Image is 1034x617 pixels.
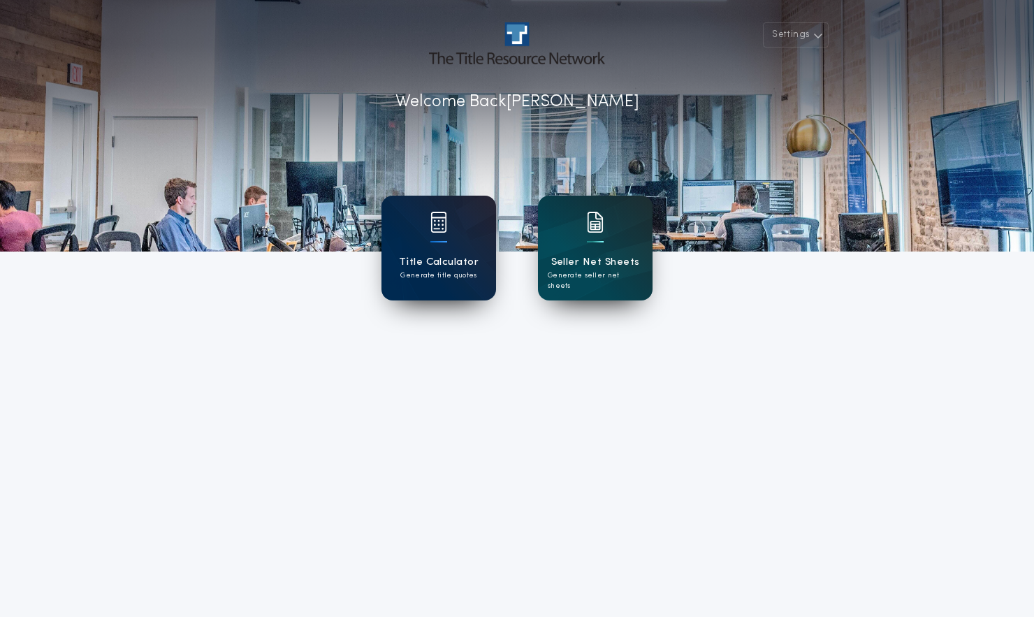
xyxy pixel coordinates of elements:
a: card iconSeller Net SheetsGenerate seller net sheets [538,196,653,300]
h1: Title Calculator [399,254,479,270]
img: card icon [430,212,447,233]
img: account-logo [429,22,605,64]
p: Generate seller net sheets [548,270,643,291]
button: Settings [763,22,829,48]
p: Generate title quotes [400,270,476,281]
a: card iconTitle CalculatorGenerate title quotes [381,196,496,300]
p: Welcome Back [PERSON_NAME] [395,89,639,115]
img: card icon [587,212,604,233]
h1: Seller Net Sheets [551,254,640,270]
